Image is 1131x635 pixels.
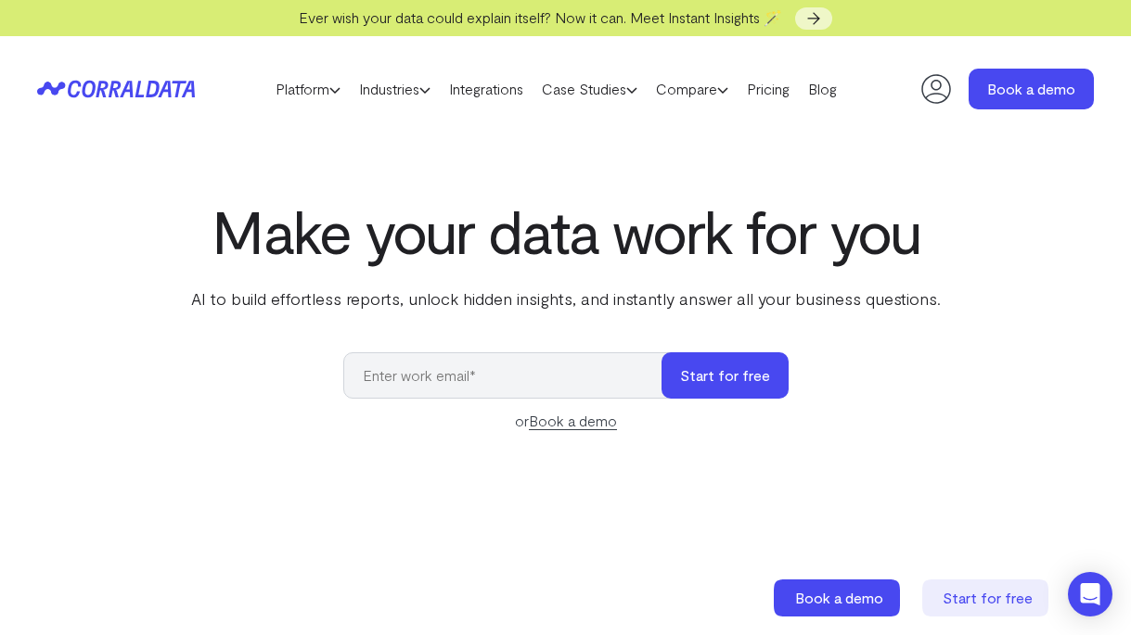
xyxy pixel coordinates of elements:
a: Industries [350,75,440,103]
a: Compare [647,75,738,103]
span: Book a demo [795,589,883,606]
a: Start for free [922,579,1052,616]
div: or [343,410,789,432]
a: Book a demo [969,69,1094,109]
span: Ever wish your data could explain itself? Now it can. Meet Instant Insights 🪄 [299,8,782,26]
a: Pricing [738,75,799,103]
a: Integrations [440,75,533,103]
a: Blog [799,75,846,103]
a: Book a demo [774,579,904,616]
input: Enter work email* [343,352,680,399]
p: AI to build effortless reports, unlock hidden insights, and instantly answer all your business qu... [187,286,945,311]
span: Start for free [943,589,1033,606]
a: Book a demo [529,412,617,430]
a: Case Studies [533,75,647,103]
a: Platform [266,75,350,103]
button: Start for free [662,352,789,399]
div: Open Intercom Messenger [1068,572,1112,616]
h1: Make your data work for you [187,197,945,264]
